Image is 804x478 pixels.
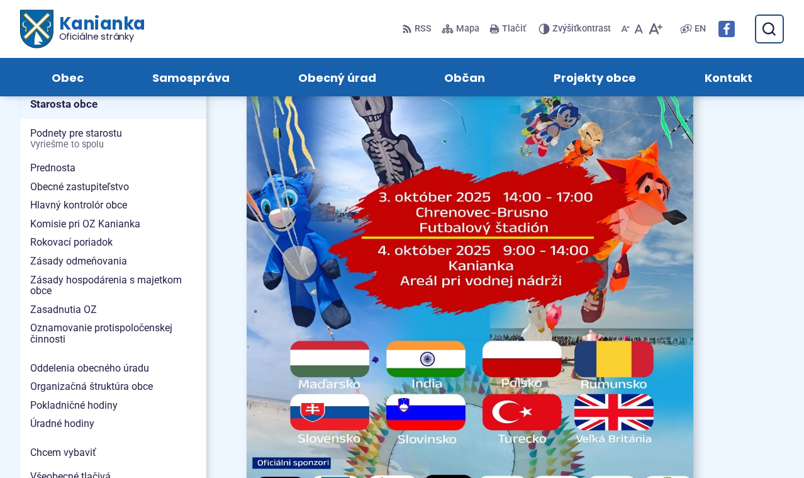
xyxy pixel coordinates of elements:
button: Tlačiť [487,16,528,42]
span: RSS [415,21,432,37]
span: Mapa [456,21,479,37]
span: Hlavný kontrolór obce [30,196,196,215]
button: Zmenšiť veľkosť písma [618,16,632,42]
span: EN [695,21,706,37]
span: Pokladničné hodiny [30,396,196,415]
a: Mapa [439,16,482,42]
span: Zvýšiť [552,23,577,34]
span: Oznamovanie protispoločenskej činnosti [30,319,196,348]
span: Zasadnutia OZ [30,300,196,319]
a: Starosta obce [20,90,206,119]
a: Obec [30,58,106,96]
span: kontrast [552,24,611,35]
span: Vyriešme to spolu [30,140,196,150]
a: Obecný úrad [276,58,398,96]
a: Prednosta [20,159,206,178]
span: Obecný úrad [298,58,376,96]
a: Pokladničné hodiny [20,396,206,415]
a: Zasadnutia OZ [20,300,206,319]
a: EN [692,21,708,37]
a: RSS [402,16,434,42]
a: Občan [423,58,507,96]
span: Starosta obce [30,94,196,114]
a: Oddelenia obecného úradu [20,359,206,378]
span: Oddelenia obecného úradu [30,359,196,378]
a: Kontakt [683,58,774,96]
a: Zásady hospodárenia s majetkom obce [20,271,206,300]
a: Hlavný kontrolór obce [20,196,206,215]
span: Prednosta [30,159,196,178]
span: Projekty obce [554,58,636,96]
a: Úradné hodiny [20,414,206,433]
img: Prejsť na domovskú stránku [20,10,53,48]
a: Rokovací poriadok [20,233,206,252]
button: Zvýšiťkontrast [539,16,613,42]
button: Nastaviť pôvodnú veľkosť písma [632,16,645,42]
span: Podnety pre starostu [30,124,196,154]
a: Oznamovanie protispoločenskej činnosti [20,319,206,348]
span: Oficiálne stránky [59,32,145,41]
span: Rokovací poriadok [30,233,196,252]
button: Zväčšiť veľkosť písma [645,16,665,42]
a: Komisie pri OZ Kanianka [20,215,206,234]
a: Organizačná štruktúra obce [20,377,206,396]
span: Samospráva [152,58,230,96]
span: Zásady odmeňovania [30,252,196,271]
span: Obecné zastupiteľstvo [30,178,196,196]
a: Samospráva [131,58,252,96]
span: Zásady hospodárenia s majetkom obce [30,271,196,300]
a: Chcem vybaviť [20,443,206,462]
span: Obec [52,58,84,96]
a: Zásady odmeňovania [20,252,206,271]
a: Projekty obce [532,58,658,96]
a: Logo Kanianka, prejsť na domovskú stránku. [20,10,145,48]
span: Organizačná štruktúra obce [30,377,196,396]
span: Tlačiť [502,24,526,35]
span: Chcem vybaviť [30,443,196,462]
span: Komisie pri OZ Kanianka [30,215,196,234]
a: Obecné zastupiteľstvo [20,178,206,196]
a: Podnety pre starostuVyriešme to spolu [20,124,206,154]
span: Kanianka [53,15,145,42]
img: Prejsť na Facebook stránku [718,21,735,37]
span: Kontakt [705,58,752,96]
span: Občan [444,58,485,96]
span: Úradné hodiny [30,414,196,433]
